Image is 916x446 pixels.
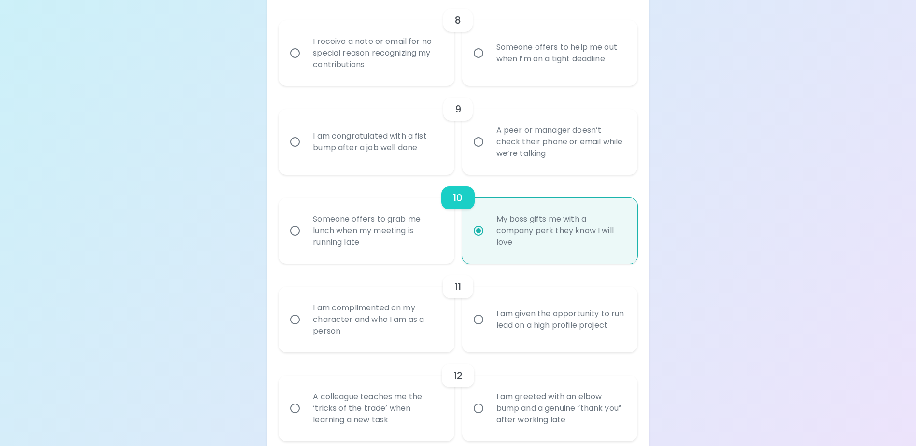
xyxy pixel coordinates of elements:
[489,296,632,343] div: I am given the opportunity to run lead on a high profile project
[453,368,463,383] h6: 12
[305,24,449,82] div: I receive a note or email for no special reason recognizing my contributions
[489,379,632,437] div: I am greeted with an elbow bump and a genuine “thank you” after working late
[279,264,637,352] div: choice-group-check
[489,202,632,260] div: My boss gifts me with a company perk they know I will love
[453,190,463,206] h6: 10
[455,13,461,28] h6: 8
[279,352,637,441] div: choice-group-check
[279,86,637,175] div: choice-group-check
[305,202,449,260] div: Someone offers to grab me lunch when my meeting is running late
[489,30,632,76] div: Someone offers to help me out when I’m on a tight deadline
[305,119,449,165] div: I am congratulated with a fist bump after a job well done
[305,291,449,348] div: I am complimented on my character and who I am as a person
[454,279,461,294] h6: 11
[455,101,461,117] h6: 9
[279,175,637,264] div: choice-group-check
[305,379,449,437] div: A colleague teaches me the ‘tricks of the trade’ when learning a new task
[489,113,632,171] div: A peer or manager doesn’t check their phone or email while we’re talking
